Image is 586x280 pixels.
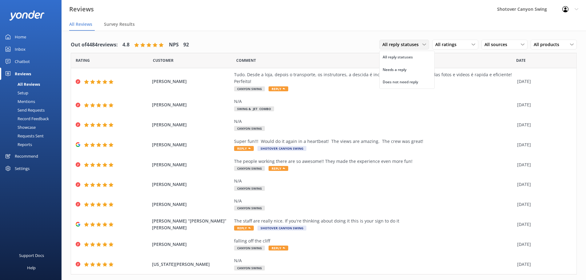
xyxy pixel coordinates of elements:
div: N/A [234,118,514,125]
span: [PERSON_NAME] [152,161,231,168]
span: Canyon Swing [234,126,265,131]
span: All reply statuses [382,41,422,48]
span: Reply [234,146,254,151]
a: Requests Sent [4,132,62,140]
div: Super fun!!! Would do it again in a heartbeat! The views are amazing. The crew was great! [234,138,514,145]
h4: NPS [169,41,179,49]
div: Requests Sent [4,132,44,140]
span: Survey Results [104,21,135,27]
span: Canyon Swing [234,246,265,250]
div: The staff are really nice. If you're thinking about doing it this is your sign to do it [234,218,514,224]
a: Record Feedback [4,114,62,123]
span: Shotover Canyon Swing [257,146,306,151]
div: [DATE] [517,201,569,208]
span: All products [534,41,563,48]
div: All Reviews [4,80,40,89]
div: The people working there are so awesome!! They made the experience even more fun! [234,158,514,165]
span: [PERSON_NAME] “[PERSON_NAME]” [PERSON_NAME] [152,218,231,231]
span: Canyon Swing [234,166,265,171]
h4: Out of 4484 reviews: [71,41,118,49]
a: Send Requests [4,106,62,114]
div: Tudo. Desde a loja, depois o transporte, os instrutores, a descida é incrivel e, por fim, a entre... [234,71,514,85]
span: [PERSON_NAME] [152,181,231,188]
span: [PERSON_NAME] [152,141,231,148]
span: All Reviews [69,21,92,27]
span: Question [236,57,256,63]
span: Swing & Jet Combo [234,106,274,111]
span: Date [153,57,173,63]
div: Showcase [4,123,36,132]
span: Reply [269,166,288,171]
div: Inbox [15,43,26,55]
div: N/A [234,98,514,105]
div: Chatbot [15,55,30,68]
a: Mentions [4,97,62,106]
div: Reviews [15,68,31,80]
h3: Reviews [69,4,94,14]
img: yonder-white-logo.png [9,10,45,21]
span: Shotover Canyon Swing [257,226,306,231]
span: Reply [234,226,254,231]
a: Reports [4,140,62,149]
span: All sources [484,41,511,48]
span: Canyon Swing [234,266,265,270]
h4: 92 [183,41,189,49]
span: [PERSON_NAME] [152,101,231,108]
a: Setup [4,89,62,97]
div: [DATE] [517,221,569,228]
div: All reply statuses [383,54,413,60]
span: Canyon Swing [234,186,265,191]
div: [DATE] [517,121,569,128]
span: All ratings [435,41,460,48]
div: [DATE] [517,141,569,148]
div: [DATE] [517,261,569,268]
span: Date [516,57,526,63]
div: [DATE] [517,161,569,168]
div: Setup [4,89,28,97]
span: Reply [269,246,288,250]
div: Help [27,262,36,274]
div: Does not need reply [383,79,418,85]
div: Mentions [4,97,35,106]
span: Reply [269,86,288,91]
div: Needs a reply [383,67,406,73]
div: Send Requests [4,106,45,114]
span: Canyon Swing [234,86,265,91]
div: [DATE] [517,181,569,188]
div: falling off the cliff [234,238,514,244]
div: Home [15,31,26,43]
span: Canyon Swing [234,206,265,211]
div: Reports [4,140,32,149]
span: [PERSON_NAME] [152,241,231,248]
div: Recommend [15,150,38,162]
span: [PERSON_NAME] [152,201,231,208]
span: [US_STATE][PERSON_NAME] [152,261,231,268]
div: [DATE] [517,101,569,108]
a: All Reviews [4,80,62,89]
div: Settings [15,162,30,175]
div: [DATE] [517,241,569,248]
div: Support Docs [19,249,44,262]
div: N/A [234,198,514,204]
h4: 4.8 [122,41,130,49]
div: N/A [234,178,514,184]
div: Record Feedback [4,114,49,123]
a: Showcase [4,123,62,132]
span: Date [76,57,90,63]
div: [DATE] [517,78,569,85]
span: [PERSON_NAME] [152,121,231,128]
div: N/A [234,257,514,264]
span: [PERSON_NAME] [152,78,231,85]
